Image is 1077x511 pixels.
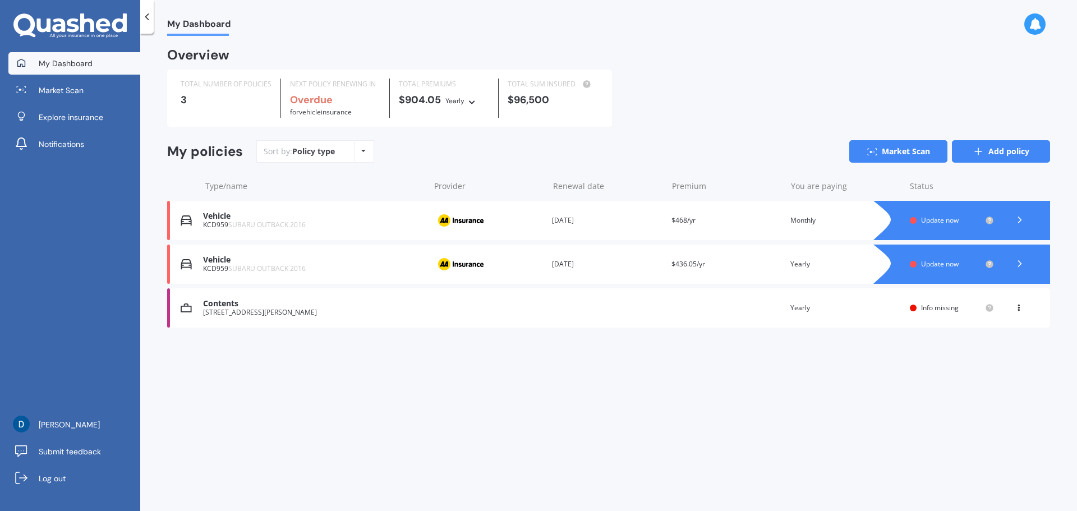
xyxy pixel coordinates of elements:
img: ACg8ocJq4CFcXWvN6W_OPii6I2bf2jSaxQ1n2vj3I1X6b6Sd-yV7vw=s96-c [13,416,30,432]
b: Overdue [290,93,333,107]
div: [DATE] [552,215,662,226]
span: for Vehicle insurance [290,107,352,117]
div: You are paying [791,181,901,192]
div: Vehicle [203,255,424,265]
img: AA [432,210,489,231]
a: Explore insurance [8,106,140,128]
span: Market Scan [39,85,84,96]
div: My policies [167,144,243,160]
div: Type/name [205,181,425,192]
span: Explore insurance [39,112,103,123]
span: $468/yr [671,215,696,225]
div: Premium [672,181,782,192]
div: KCD959 [203,265,424,273]
a: My Dashboard [8,52,140,75]
div: [STREET_ADDRESS][PERSON_NAME] [203,309,424,316]
div: TOTAL NUMBER OF POLICIES [181,79,271,90]
div: Renewal date [553,181,663,192]
span: Notifications [39,139,84,150]
span: Submit feedback [39,446,101,457]
span: SUBARU OUTBACK 2016 [228,264,306,273]
span: [PERSON_NAME] [39,419,100,430]
a: [PERSON_NAME] [8,413,140,436]
a: Add policy [952,140,1050,163]
img: Vehicle [181,215,192,226]
div: Yearly [790,259,901,270]
a: Notifications [8,133,140,155]
div: 3 [181,94,271,105]
a: Submit feedback [8,440,140,463]
a: Market Scan [849,140,947,163]
img: Contents [181,302,192,314]
a: Log out [8,467,140,490]
div: Sort by: [264,146,335,157]
div: Yearly [445,95,464,107]
div: Yearly [790,302,901,314]
a: Market Scan [8,79,140,102]
img: Vehicle [181,259,192,270]
div: TOTAL PREMIUMS [399,79,489,90]
div: Provider [434,181,544,192]
div: Policy type [292,146,335,157]
span: My Dashboard [39,58,93,69]
div: KCD959 [203,221,424,229]
div: Contents [203,299,424,309]
span: Log out [39,473,66,484]
span: Info missing [921,303,959,312]
div: Vehicle [203,211,424,221]
span: My Dashboard [167,19,231,34]
div: Status [910,181,994,192]
div: Overview [167,49,229,61]
div: [DATE] [552,259,662,270]
span: Update now [921,215,959,225]
div: $904.05 [399,94,489,107]
span: $436.05/yr [671,259,705,269]
div: $96,500 [508,94,598,105]
div: TOTAL SUM INSURED [508,79,598,90]
img: AA [432,254,489,275]
span: SUBARU OUTBACK 2016 [228,220,306,229]
div: Monthly [790,215,901,226]
div: NEXT POLICY RENEWING IN [290,79,380,90]
span: Update now [921,259,959,269]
